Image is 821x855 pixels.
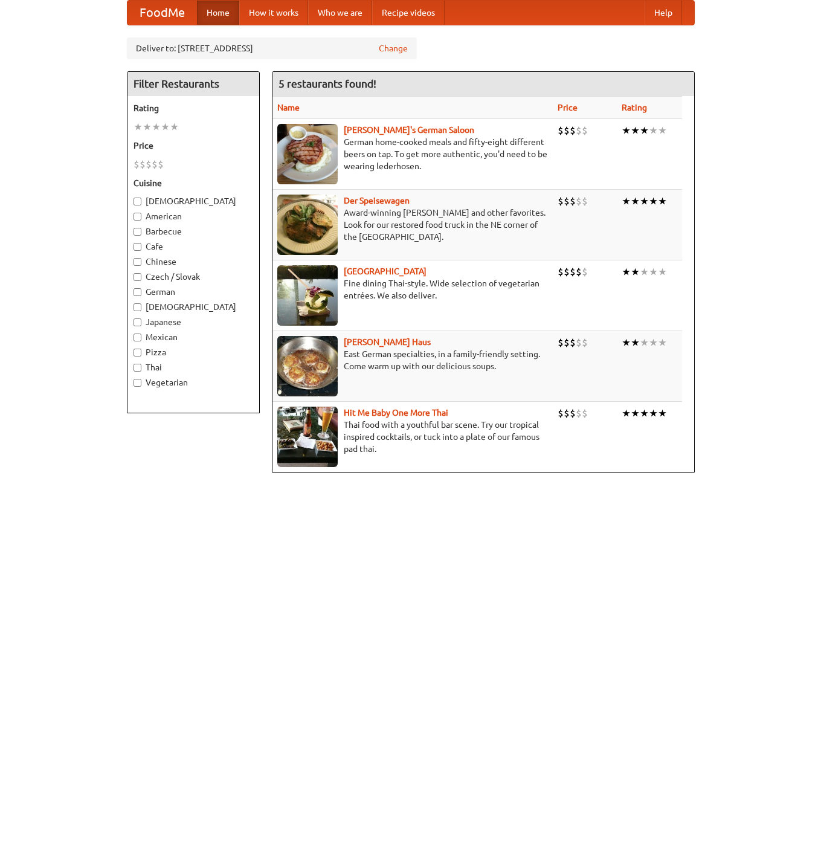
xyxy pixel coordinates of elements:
li: $ [570,407,576,420]
p: Thai food with a youthful bar scene. Try our tropical inspired cocktails, or tuck into a plate of... [277,419,548,455]
h4: Filter Restaurants [127,72,259,96]
input: German [134,288,141,296]
input: Thai [134,364,141,372]
li: ★ [658,265,667,279]
a: Der Speisewagen [344,196,410,205]
a: [PERSON_NAME]'s German Saloon [344,125,474,135]
img: speisewagen.jpg [277,195,338,255]
label: Mexican [134,331,253,343]
li: ★ [631,336,640,349]
li: $ [576,407,582,420]
li: ★ [640,124,649,137]
li: $ [152,158,158,171]
li: ★ [143,120,152,134]
li: ★ [622,336,631,349]
label: Czech / Slovak [134,271,253,283]
li: $ [582,336,588,349]
li: ★ [640,265,649,279]
input: [DEMOGRAPHIC_DATA] [134,198,141,205]
li: ★ [170,120,179,134]
li: ★ [631,124,640,137]
li: $ [558,407,564,420]
li: $ [570,124,576,137]
li: ★ [649,195,658,208]
li: ★ [622,265,631,279]
input: Barbecue [134,228,141,236]
input: Mexican [134,334,141,341]
li: $ [140,158,146,171]
li: $ [564,195,570,208]
li: $ [564,336,570,349]
li: ★ [649,265,658,279]
label: [DEMOGRAPHIC_DATA] [134,195,253,207]
li: $ [158,158,164,171]
input: Czech / Slovak [134,273,141,281]
li: ★ [658,124,667,137]
li: ★ [631,407,640,420]
img: babythai.jpg [277,407,338,467]
a: Hit Me Baby One More Thai [344,408,448,418]
input: American [134,213,141,221]
a: Rating [622,103,647,112]
li: ★ [649,336,658,349]
li: ★ [161,120,170,134]
label: Pizza [134,346,253,358]
a: Name [277,103,300,112]
input: Cafe [134,243,141,251]
b: [PERSON_NAME] Haus [344,337,431,347]
li: ★ [649,407,658,420]
a: [GEOGRAPHIC_DATA] [344,266,427,276]
li: $ [582,407,588,420]
li: ★ [649,124,658,137]
li: $ [558,265,564,279]
li: ★ [631,195,640,208]
p: German home-cooked meals and fifty-eight different beers on tap. To get more authentic, you'd nee... [277,136,548,172]
p: East German specialties, in a family-friendly setting. Come warm up with our delicious soups. [277,348,548,372]
ng-pluralize: 5 restaurants found! [278,78,376,89]
li: $ [558,336,564,349]
li: $ [582,195,588,208]
h5: Price [134,140,253,152]
div: Deliver to: [STREET_ADDRESS] [127,37,417,59]
img: esthers.jpg [277,124,338,184]
input: Vegetarian [134,379,141,387]
li: $ [564,265,570,279]
li: $ [582,124,588,137]
p: Fine dining Thai-style. Wide selection of vegetarian entrées. We also deliver. [277,277,548,302]
a: FoodMe [127,1,197,25]
li: ★ [622,407,631,420]
li: ★ [631,265,640,279]
li: $ [576,265,582,279]
li: ★ [658,407,667,420]
li: $ [582,265,588,279]
li: ★ [640,195,649,208]
li: $ [564,124,570,137]
a: How it works [239,1,308,25]
li: $ [558,195,564,208]
a: Help [645,1,682,25]
a: Change [379,42,408,54]
img: satay.jpg [277,265,338,326]
li: ★ [658,195,667,208]
li: $ [576,336,582,349]
label: Japanese [134,316,253,328]
li: $ [570,265,576,279]
li: $ [564,407,570,420]
li: ★ [152,120,161,134]
label: Barbecue [134,225,253,237]
li: $ [570,195,576,208]
li: $ [146,158,152,171]
li: ★ [640,336,649,349]
p: Award-winning [PERSON_NAME] and other favorites. Look for our restored food truck in the NE corne... [277,207,548,243]
li: $ [558,124,564,137]
label: German [134,286,253,298]
input: Chinese [134,258,141,266]
h5: Cuisine [134,177,253,189]
li: $ [570,336,576,349]
img: kohlhaus.jpg [277,336,338,396]
li: $ [576,124,582,137]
